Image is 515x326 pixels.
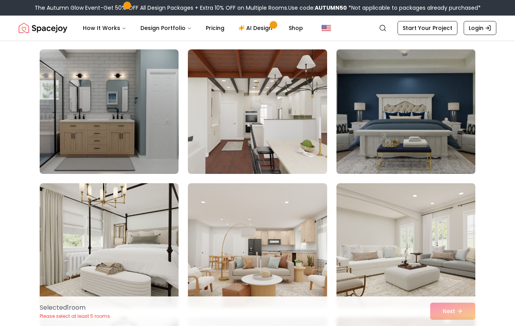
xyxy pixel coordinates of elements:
a: Shop [282,20,309,36]
img: Room room-33 [333,46,479,177]
nav: Global [19,16,496,40]
img: Room room-36 [336,183,475,308]
button: Design Portfolio [134,20,198,36]
p: Please select at least 5 rooms [40,313,110,319]
img: Room room-35 [188,183,327,308]
img: United States [322,23,331,33]
a: AI Design [232,20,281,36]
img: Spacejoy Logo [19,20,67,36]
b: AUTUMN50 [315,4,347,12]
button: How It Works [77,20,133,36]
img: Room room-32 [188,49,327,174]
span: *Not applicable to packages already purchased* [347,4,481,12]
a: Pricing [200,20,231,36]
span: Use code: [288,4,347,12]
p: Selected 1 room [40,303,110,312]
a: Start Your Project [398,21,457,35]
img: Room room-31 [40,49,179,174]
div: The Autumn Glow Event-Get 50% OFF All Design Packages + Extra 10% OFF on Multiple Rooms. [35,4,481,12]
a: Login [464,21,496,35]
img: Room room-34 [40,183,179,308]
a: Spacejoy [19,20,67,36]
nav: Main [77,20,309,36]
